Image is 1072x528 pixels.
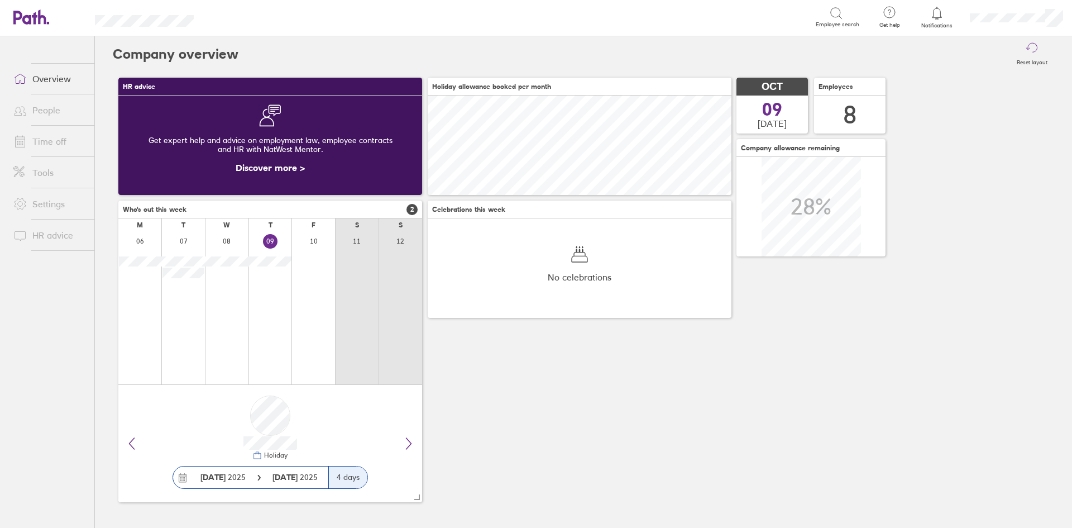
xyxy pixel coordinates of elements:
span: Who's out this week [123,206,186,213]
label: Reset layout [1010,56,1054,66]
div: 8 [843,101,856,129]
span: No celebrations [548,272,611,282]
span: 2 [406,204,418,215]
span: 2025 [272,473,318,482]
div: W [223,221,230,229]
a: Time off [4,130,94,153]
a: HR advice [4,224,94,246]
a: Overview [4,68,94,90]
a: People [4,99,94,121]
a: Tools [4,161,94,184]
span: HR advice [123,83,155,91]
div: M [137,221,143,229]
span: Employee search [816,21,859,28]
span: Company allowance remaining [741,144,840,152]
span: 2025 [200,473,246,482]
span: 09 [762,101,782,118]
a: Settings [4,193,94,215]
div: 4 days [328,467,367,488]
a: Notifications [919,6,955,29]
span: Employees [819,83,853,91]
span: Celebrations this week [432,206,505,213]
div: Search [224,12,252,22]
div: T [181,221,185,229]
div: Get expert help and advice on employment law, employee contracts and HR with NatWest Mentor. [127,127,413,163]
strong: [DATE] [200,472,226,482]
button: Reset layout [1010,36,1054,72]
div: Holiday [262,451,288,459]
span: Get help [872,22,908,28]
strong: [DATE] [272,472,300,482]
div: T [269,221,272,229]
h2: Company overview [113,36,238,72]
span: Holiday allowance booked per month [432,83,551,91]
div: S [355,221,359,229]
span: [DATE] [758,118,787,129]
span: OCT [762,81,783,93]
div: S [399,221,403,229]
span: Notifications [919,22,955,29]
div: F [312,221,315,229]
a: Discover more > [236,162,305,173]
